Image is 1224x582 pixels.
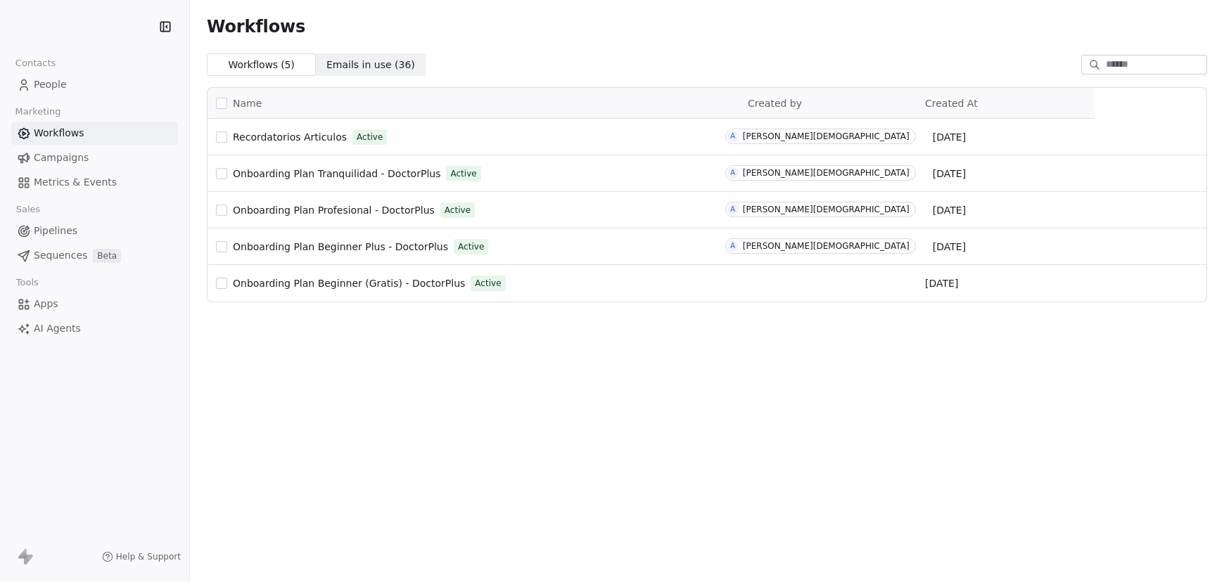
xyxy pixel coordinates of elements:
[233,203,435,217] a: Onboarding Plan Profesional - DoctorPlus
[233,241,448,252] span: Onboarding Plan Beginner Plus - DoctorPlus
[233,96,262,111] span: Name
[9,101,67,122] span: Marketing
[207,17,305,37] span: Workflows
[743,205,910,214] div: [PERSON_NAME][DEMOGRAPHIC_DATA]
[116,551,181,562] span: Help & Support
[233,130,347,144] a: Recordatorios Articulos
[34,224,77,238] span: Pipelines
[11,219,178,242] a: Pipelines
[34,175,117,190] span: Metrics & Events
[9,53,62,74] span: Contacts
[233,240,448,254] a: Onboarding Plan Beginner Plus - DoctorPlus
[730,131,735,142] div: A
[743,131,910,141] div: [PERSON_NAME][DEMOGRAPHIC_DATA]
[233,205,435,216] span: Onboarding Plan Profesional - DoctorPlus
[34,77,67,92] span: People
[233,278,465,289] span: Onboarding Plan Beginner (Gratis) - DoctorPlus
[475,277,501,290] span: Active
[10,199,46,220] span: Sales
[326,58,415,72] span: Emails in use ( 36 )
[34,321,81,336] span: AI Agents
[730,240,735,252] div: A
[11,122,178,145] a: Workflows
[233,131,347,143] span: Recordatorios Articulos
[933,203,966,217] span: [DATE]
[925,276,958,290] span: [DATE]
[357,131,383,143] span: Active
[102,551,181,562] a: Help & Support
[730,167,735,179] div: A
[233,276,465,290] a: Onboarding Plan Beginner (Gratis) - DoctorPlus
[925,98,978,109] span: Created At
[233,168,440,179] span: Onboarding Plan Tranquilidad - DoctorPlus
[933,167,966,181] span: [DATE]
[11,317,178,340] a: AI Agents
[743,168,910,178] div: [PERSON_NAME][DEMOGRAPHIC_DATA]
[11,171,178,194] a: Metrics & Events
[933,130,966,144] span: [DATE]
[450,167,476,180] span: Active
[34,126,84,141] span: Workflows
[11,146,178,169] a: Campaigns
[748,98,802,109] span: Created by
[34,150,89,165] span: Campaigns
[458,240,484,253] span: Active
[34,248,87,263] span: Sequences
[11,292,178,316] a: Apps
[34,297,58,311] span: Apps
[730,204,735,215] div: A
[743,241,910,251] div: [PERSON_NAME][DEMOGRAPHIC_DATA]
[933,240,966,254] span: [DATE]
[11,244,178,267] a: SequencesBeta
[93,249,121,263] span: Beta
[11,73,178,96] a: People
[233,167,440,181] a: Onboarding Plan Tranquilidad - DoctorPlus
[10,272,44,293] span: Tools
[445,204,471,216] span: Active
